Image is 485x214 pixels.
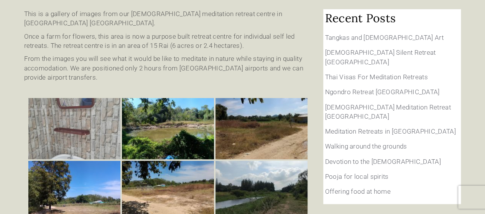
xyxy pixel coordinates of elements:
[24,32,312,51] p: Once a farm for flowers, this area is now a purpose built retreat centre for individual self led ...
[325,88,440,96] a: Ngondro Retreat [GEOGRAPHIC_DATA]
[325,173,389,180] a: Pooja for local spirits
[215,98,307,159] img: Bodhicitta Meditation Retreat Centre - Access road
[325,127,456,135] a: Meditation Retreats in [GEOGRAPHIC_DATA]
[325,158,441,165] a: Devotion to the [DEMOGRAPHIC_DATA]
[325,103,451,120] a: [DEMOGRAPHIC_DATA] Meditation Retreat [GEOGRAPHIC_DATA]
[24,54,312,82] p: From the images you will see what it would be like to meditate in nature while staying in quality...
[122,98,214,159] img: Bodhicitta Meditation Retreat Centre - Lake
[24,9,312,28] p: This is a gallery of images from our [DEMOGRAPHIC_DATA] meditation retreat centre in [GEOGRAPHIC_...
[325,73,428,81] a: Thai Visas For Meditation Retreats
[28,98,120,159] img: Bodhicitta Meditation Retreat Centre Guest bathroom
[325,34,444,41] a: Tangkas and [DEMOGRAPHIC_DATA] Art
[325,188,391,195] a: Offering food at home
[325,11,459,25] h2: Recent Posts
[325,142,407,150] a: Walking around the grounds
[325,49,436,65] a: [DEMOGRAPHIC_DATA] Silent Retreat [GEOGRAPHIC_DATA]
